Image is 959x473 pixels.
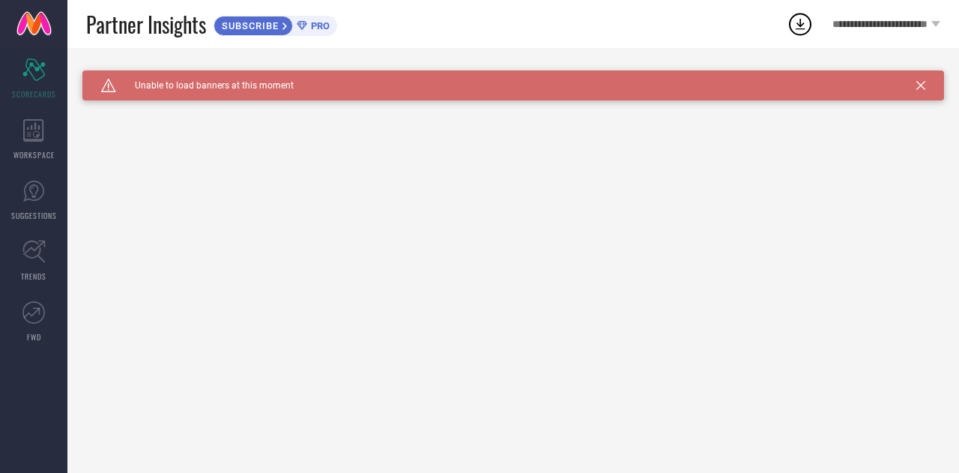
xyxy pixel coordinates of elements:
span: SUGGESTIONS [11,210,57,221]
span: FWD [27,331,41,343]
span: TRENDS [21,271,46,282]
span: PRO [307,20,330,31]
div: Unable to load filters at this moment. Please try later. [82,70,944,82]
div: Open download list [787,10,814,37]
span: Unable to load banners at this moment [116,80,294,91]
span: SCORECARDS [12,88,56,100]
a: SUBSCRIBEPRO [214,12,337,36]
span: WORKSPACE [13,149,55,160]
span: Partner Insights [86,9,206,40]
span: SUBSCRIBE [214,20,282,31]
